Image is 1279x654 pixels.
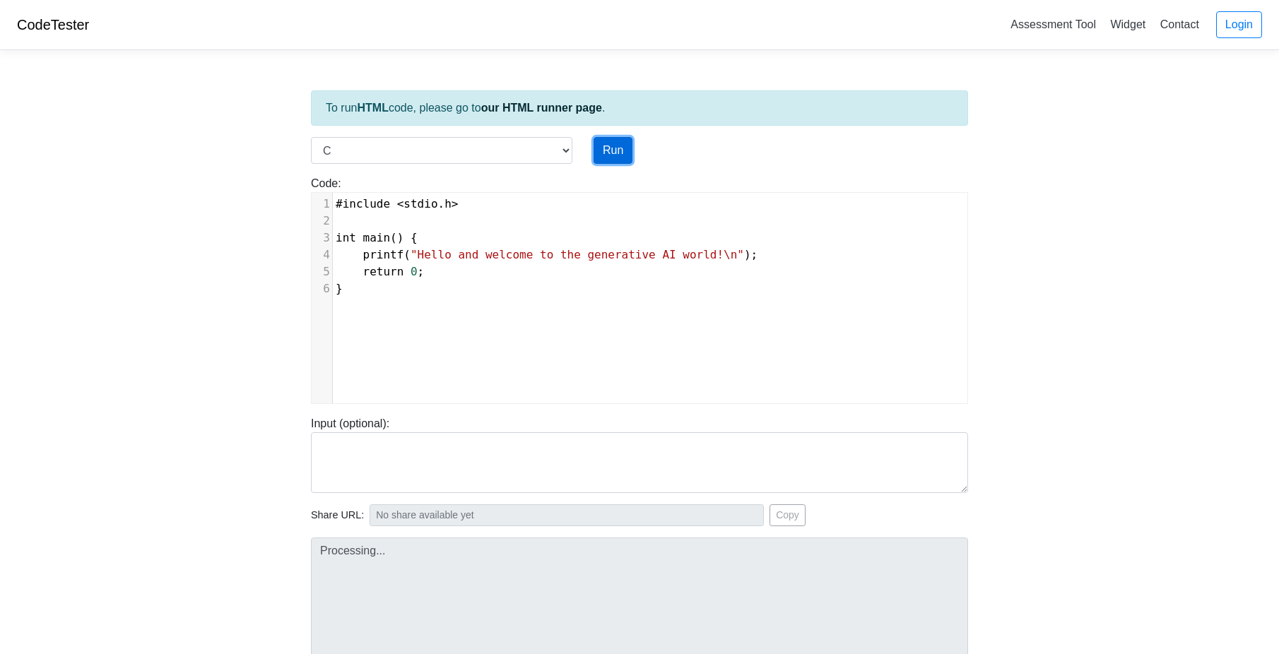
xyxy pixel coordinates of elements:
span: ( ); [336,248,758,261]
span: #include [336,197,390,210]
span: 0 [411,265,418,278]
button: Copy [770,504,806,526]
div: 5 [312,263,332,280]
div: 2 [312,213,332,230]
span: > [452,197,459,210]
div: 3 [312,230,332,246]
span: () { [336,231,418,244]
span: < [397,197,404,210]
a: Contact [1155,13,1205,36]
div: Input (optional): [300,415,979,493]
a: our HTML runner page [481,102,602,114]
span: stdio [403,197,437,210]
span: h [444,197,452,210]
div: 6 [312,280,332,297]
span: printf [363,248,404,261]
a: Assessment Tool [1005,13,1102,36]
span: . [336,197,459,210]
a: Login [1216,11,1262,38]
strong: HTML [357,102,388,114]
span: Share URL: [311,508,364,523]
div: Code: [300,175,979,404]
div: To run code, please go to . [311,90,968,126]
span: return [363,265,404,278]
div: 1 [312,196,332,213]
button: Run [594,137,632,164]
a: Widget [1104,13,1151,36]
input: No share available yet [370,504,764,526]
span: main [363,231,391,244]
span: "Hello and welcome to the generative AI world!\n" [411,248,744,261]
span: int [336,231,356,244]
a: CodeTester [17,17,89,32]
span: } [336,282,343,295]
span: ; [336,265,424,278]
div: 4 [312,246,332,263]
